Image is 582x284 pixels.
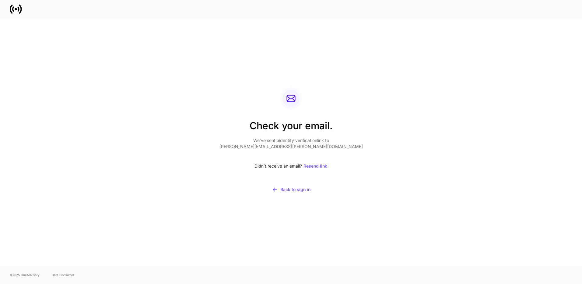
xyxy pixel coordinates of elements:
[219,137,363,150] p: We’ve sent a identity verification link to [PERSON_NAME][EMAIL_ADDRESS][PERSON_NAME][DOMAIN_NAME]
[52,272,74,277] a: Data Disclaimer
[219,183,363,197] button: Back to sign in
[303,164,327,168] div: Resend link
[219,119,363,137] h2: Check your email.
[10,272,40,277] span: © 2025 OneAdvisory
[219,159,363,173] div: Didn’t receive an email?
[272,186,310,193] div: Back to sign in
[303,159,328,173] button: Resend link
